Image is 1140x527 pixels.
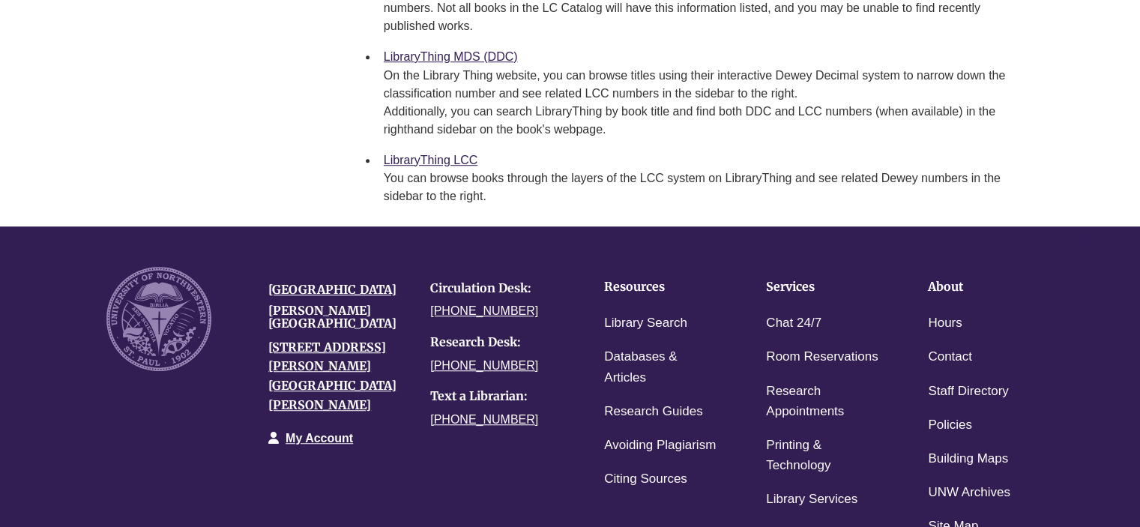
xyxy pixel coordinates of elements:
a: Avoiding Plagiarism [604,435,716,457]
a: Research Appointments [766,381,881,423]
a: UNW Archives [928,482,1010,504]
h4: About [928,280,1043,294]
a: My Account [286,432,353,445]
a: Printing & Technology [766,435,881,477]
a: Citing Sources [604,469,687,490]
a: Room Reservations [766,346,878,368]
h4: Circulation Desk: [430,282,570,295]
a: Library Services [766,489,857,511]
a: Library Search [604,313,687,334]
a: LibraryThing MDS (DDC) [384,50,518,63]
a: [PHONE_NUMBER] [430,304,538,317]
a: Chat 24/7 [766,313,821,334]
h4: [PERSON_NAME][GEOGRAPHIC_DATA] [268,304,408,331]
a: [PHONE_NUMBER] [430,359,538,372]
a: Contact [928,346,972,368]
a: Research Guides [604,401,702,423]
h4: Services [766,280,881,294]
h4: Research Desk: [430,336,570,349]
div: You can browse books through the layers of the LCC system on LibraryThing and see related Dewey n... [384,169,1014,205]
a: LibraryThing LCC [384,154,477,166]
a: Hours [928,313,962,334]
a: Back to Top [1080,229,1136,250]
div: On the Library Thing website, you can browse titles using their interactive Dewey Decimal system ... [384,67,1014,139]
a: [PHONE_NUMBER] [430,413,538,426]
h4: Resources [604,280,720,294]
img: UNW seal [106,267,211,372]
a: [STREET_ADDRESS][PERSON_NAME][GEOGRAPHIC_DATA][PERSON_NAME] [268,340,396,412]
a: [GEOGRAPHIC_DATA] [268,282,396,297]
a: Policies [928,415,972,436]
a: Building Maps [928,448,1008,470]
h4: Text a Librarian: [430,390,570,403]
a: Databases & Articles [604,346,720,388]
a: Staff Directory [928,381,1008,403]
